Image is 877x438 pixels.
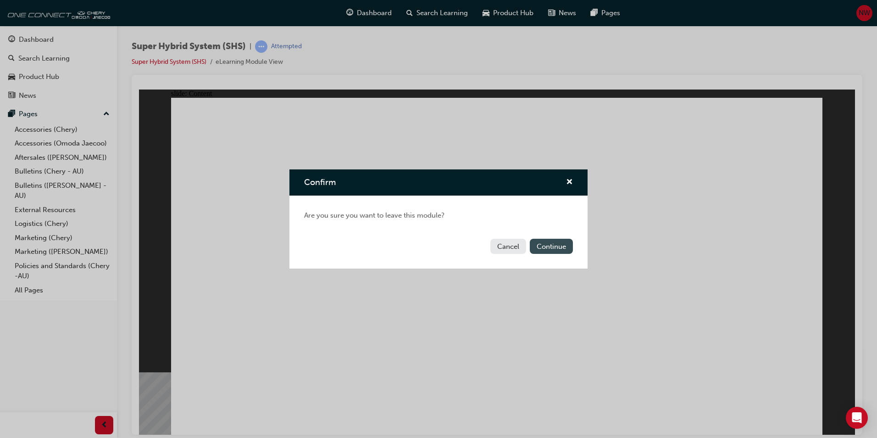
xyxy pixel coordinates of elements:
div: Confirm [289,169,588,269]
button: cross-icon [566,177,573,188]
span: Confirm [304,177,336,187]
button: Cancel [490,239,526,254]
span: cross-icon [566,179,573,187]
div: Open Intercom Messenger [846,407,868,429]
button: Continue [530,239,573,254]
div: Are you sure you want to leave this module? [289,196,588,236]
